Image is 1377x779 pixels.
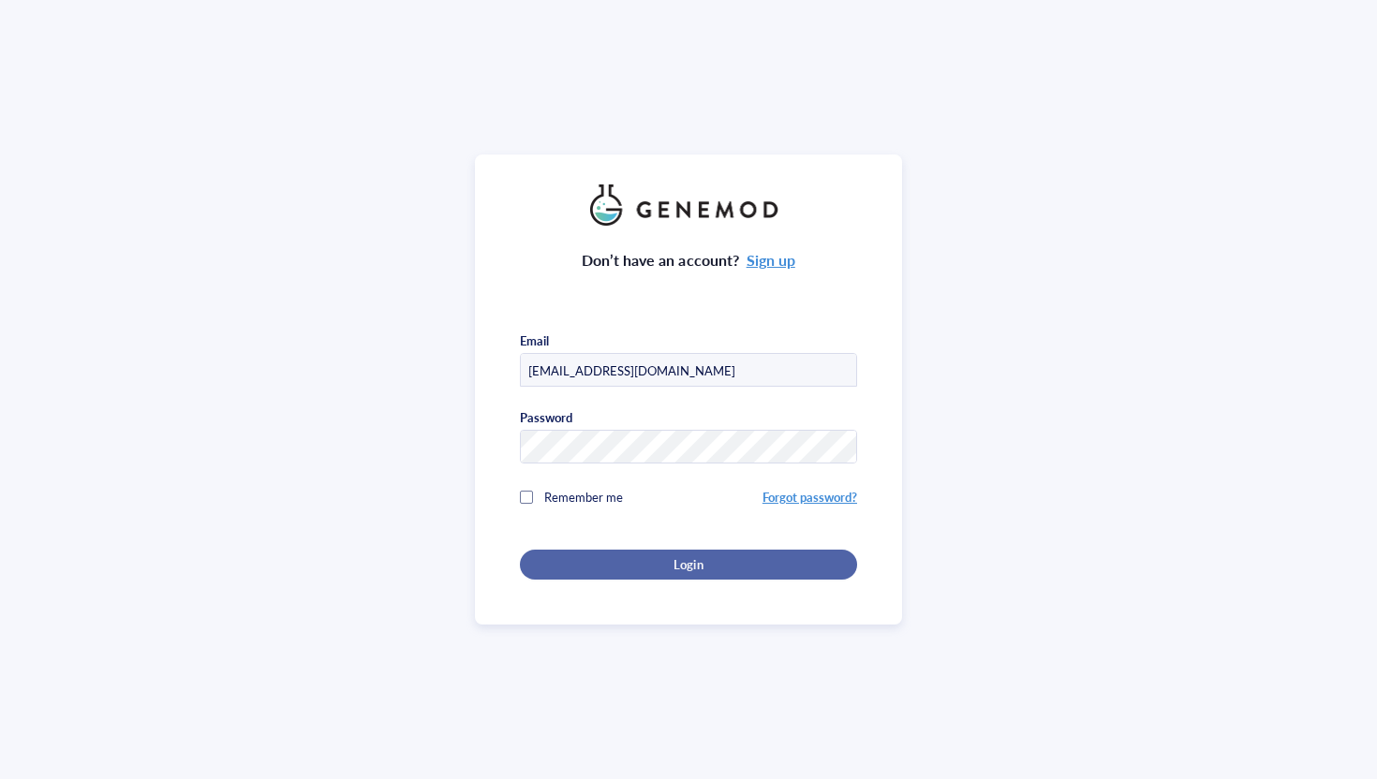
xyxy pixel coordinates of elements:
[520,550,857,580] button: Login
[520,409,572,426] div: Password
[520,332,549,349] div: Email
[747,249,795,271] a: Sign up
[763,488,857,506] a: Forgot password?
[674,556,703,573] span: Login
[582,248,795,272] div: Don’t have an account?
[544,488,623,506] span: Remember me
[590,184,787,226] img: genemod_logo_light-BcqUzbGq.png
